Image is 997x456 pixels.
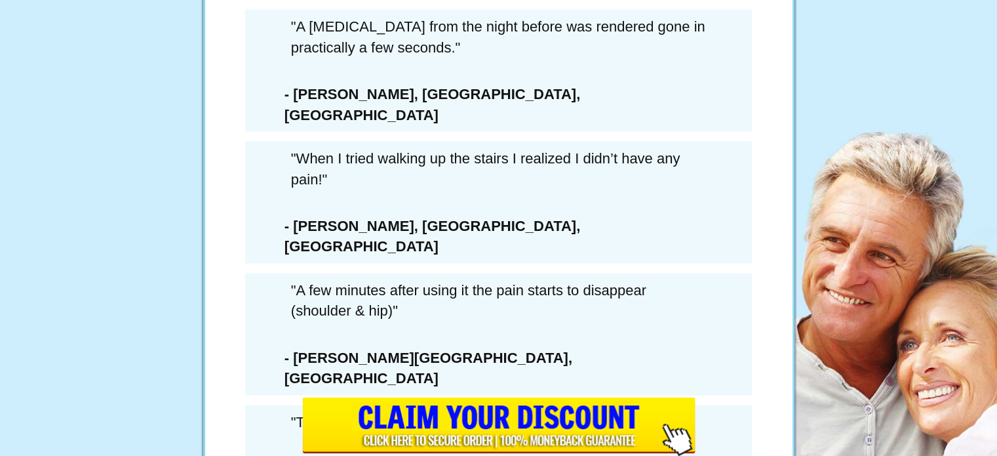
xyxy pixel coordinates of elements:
p: "A few minutes after using it the pain starts to disappear (shoulder & hip)" [252,274,746,328]
strong: - [PERSON_NAME][GEOGRAPHIC_DATA], [GEOGRAPHIC_DATA] [284,350,572,386]
input: Submit [302,398,695,456]
strong: - [PERSON_NAME], [GEOGRAPHIC_DATA], [GEOGRAPHIC_DATA] [284,86,580,123]
p: "A [MEDICAL_DATA] from the night before was rendered gone in practically a few seconds." [252,10,746,64]
p: "When I tried walking up the stairs I realized I didn’t have any pain!" [252,142,746,196]
strong: - [PERSON_NAME], [GEOGRAPHIC_DATA], [GEOGRAPHIC_DATA] [284,218,580,255]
